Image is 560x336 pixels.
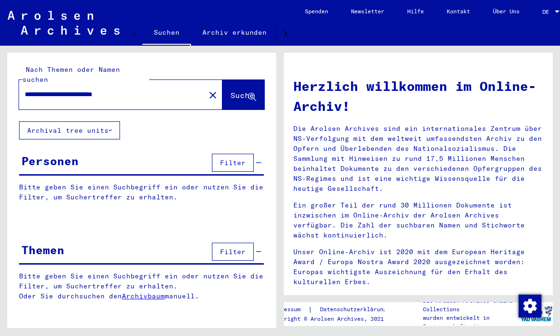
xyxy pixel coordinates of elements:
[21,241,64,258] div: Themen
[220,247,246,256] span: Filter
[220,158,246,167] span: Filter
[21,152,79,169] div: Personen
[122,292,165,300] a: Archivbaum
[542,9,553,15] span: DE
[212,154,254,172] button: Filter
[8,11,120,35] img: Arolsen_neg.svg
[19,182,264,202] p: Bitte geben Sie einen Suchbegriff ein oder nutzen Sie die Filter, um Suchertreffer zu erhalten.
[293,200,543,240] p: Ein großer Teil der rund 30 Millionen Dokumente ist inzwischen im Online-Archiv der Arolsen Archi...
[191,21,278,44] a: Archiv erkunden
[423,296,519,314] p: Die Arolsen Archives Online-Collections
[293,76,543,116] h1: Herzlich willkommen im Online-Archiv!
[293,124,543,194] p: Die Arolsen Archives sind ein internationales Zentrum über NS-Verfolgung mit dem weltweit umfasse...
[312,305,398,315] a: Datenschutzerklärung
[270,315,398,323] p: Copyright © Arolsen Archives, 2021
[207,89,219,101] mat-icon: close
[270,305,398,315] div: |
[19,121,120,139] button: Archival tree units
[203,85,222,104] button: Clear
[519,295,541,317] img: Zustimmung ändern
[423,314,519,331] p: wurden entwickelt in Partnerschaft mit
[142,21,191,46] a: Suchen
[222,80,264,109] button: Suche
[19,271,264,301] p: Bitte geben Sie einen Suchbegriff ein oder nutzen Sie die Filter, um Suchertreffer zu erhalten. O...
[230,90,254,100] span: Suche
[270,305,308,315] a: Impressum
[212,243,254,261] button: Filter
[293,247,543,287] p: Unser Online-Archiv ist 2020 mit dem European Heritage Award / Europa Nostra Award 2020 ausgezeic...
[22,65,120,84] mat-label: Nach Themen oder Namen suchen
